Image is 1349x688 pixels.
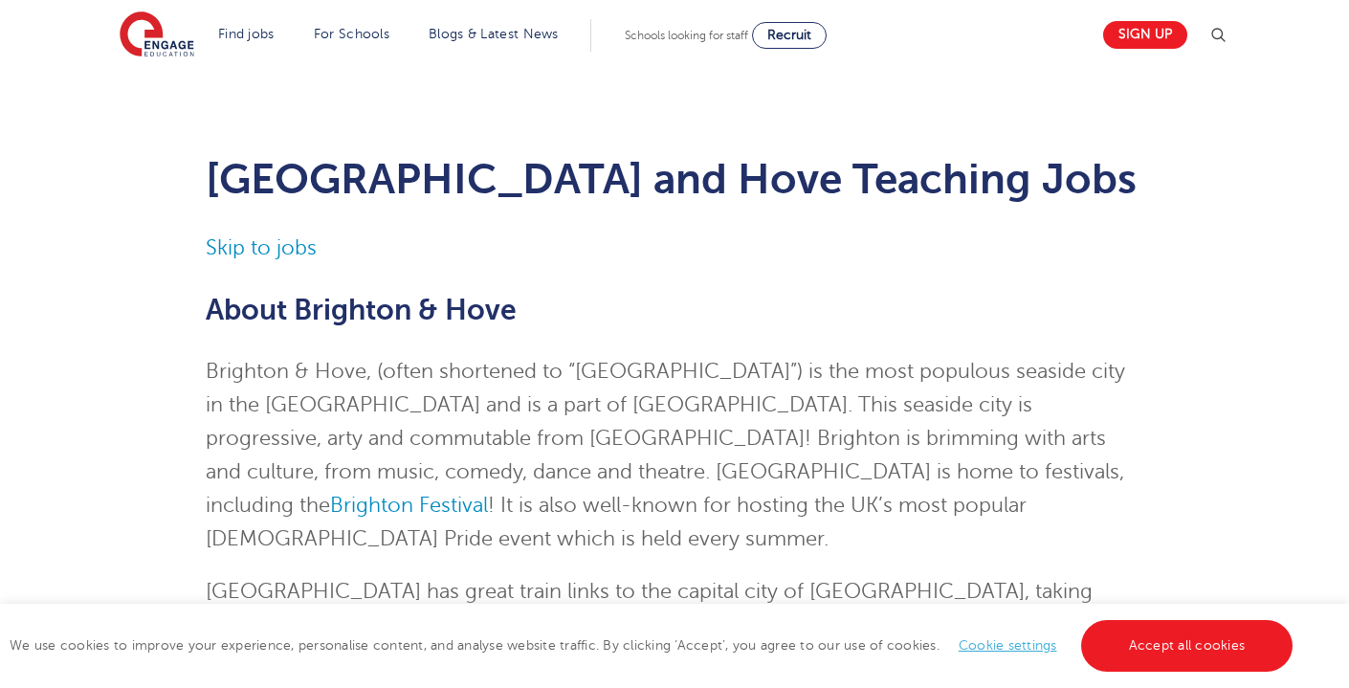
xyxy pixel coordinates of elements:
[1081,620,1294,672] a: Accept all cookies
[1103,21,1187,49] a: Sign up
[330,494,488,517] a: Brighton Festival
[625,29,748,42] span: Schools looking for staff
[218,27,275,41] a: Find jobs
[120,11,194,59] img: Engage Education
[767,28,811,42] span: Recruit
[206,294,1144,326] h2: About Brighton & Hove
[429,27,559,41] a: Blogs & Latest News
[206,575,1144,676] p: [GEOGRAPHIC_DATA] has great train links to the capital city of [GEOGRAPHIC_DATA], taking under an...
[206,355,1144,556] p: Brighton & Hove, (often shortened to “[GEOGRAPHIC_DATA]”) is the most populous seaside city in th...
[959,638,1057,653] a: Cookie settings
[752,22,827,49] a: Recruit
[206,155,1144,203] h1: [GEOGRAPHIC_DATA] and Hove Teaching Jobs
[10,638,1297,653] span: We use cookies to improve your experience, personalise content, and analyse website traffic. By c...
[206,236,317,259] a: Skip to jobs
[314,27,389,41] a: For Schools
